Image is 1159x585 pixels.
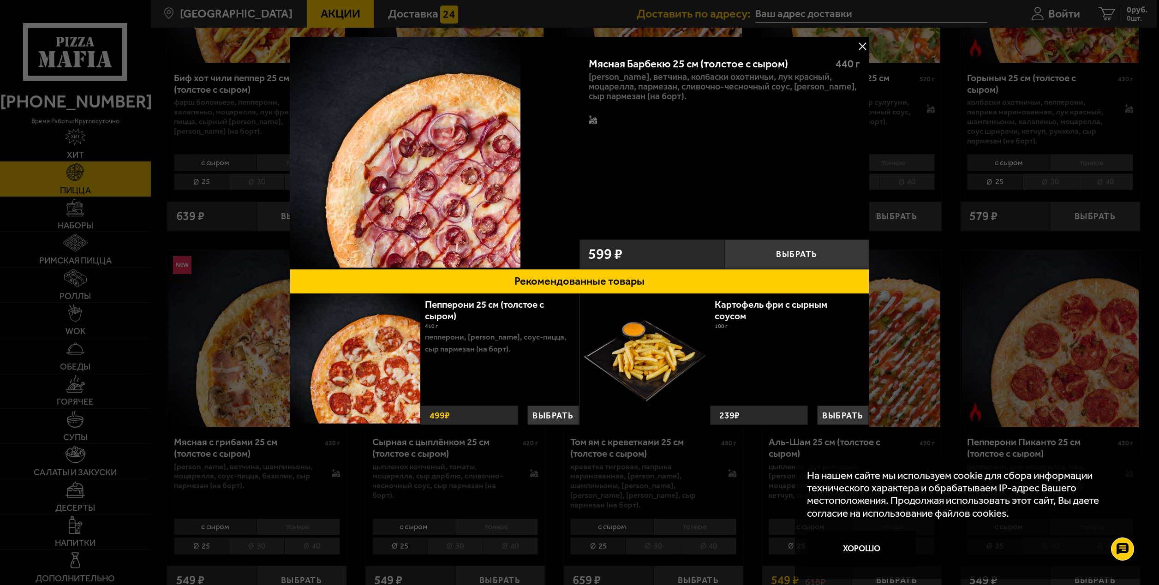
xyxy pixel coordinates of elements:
[527,406,579,425] button: Выбрать
[724,239,869,269] button: Выбрать
[715,323,728,329] span: 100 г
[589,72,860,101] p: [PERSON_NAME], ветчина, колбаски охотничьи, лук красный, моцарелла, пармезан, сливочно-чесночный ...
[290,37,579,269] a: Мясная Барбекю 25 см (толстое с сыром)
[717,406,742,424] strong: 239 ₽
[290,269,869,294] button: Рекомендованные товары
[425,298,544,322] a: Пепперони 25 см (толстое с сыром)
[836,57,860,70] span: 440 г
[807,469,1125,519] p: На нашем сайте мы используем cookie для сбора информации технического характера и обрабатываем IP...
[589,57,826,70] div: Мясная Барбекю 25 см (толстое с сыром)
[427,406,452,424] strong: 499 ₽
[715,298,827,322] a: Картофель фри с сырным соусом
[425,331,572,355] p: пепперони, [PERSON_NAME], соус-пицца, сыр пармезан (на борт).
[425,323,438,329] span: 410 г
[817,406,869,425] button: Выбрать
[588,247,622,261] span: 599 ₽
[290,37,520,268] img: Мясная Барбекю 25 см (толстое с сыром)
[807,531,916,567] button: Хорошо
